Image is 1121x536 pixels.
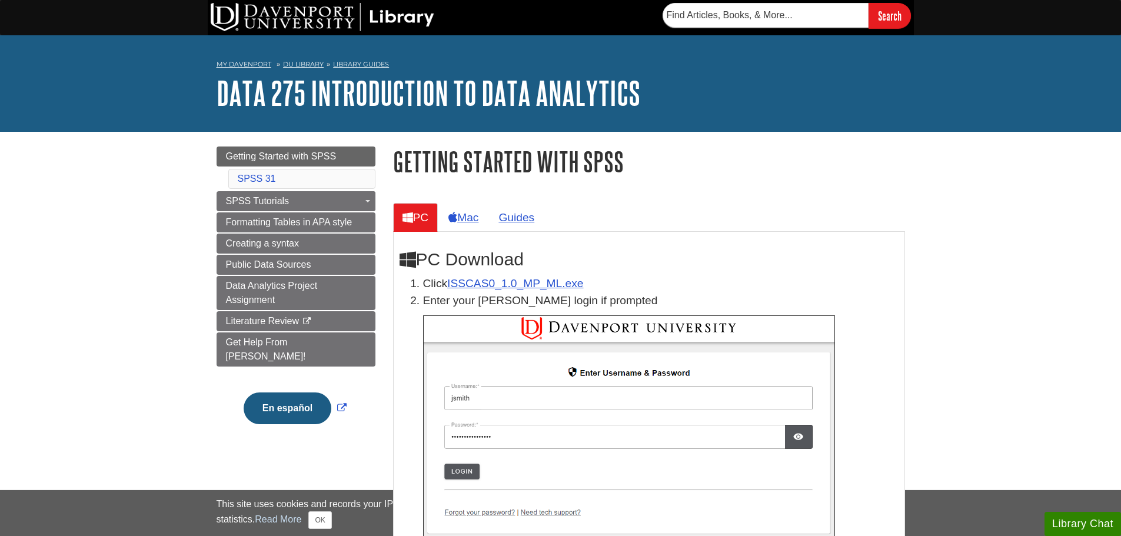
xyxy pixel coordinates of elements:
[1045,512,1121,536] button: Library Chat
[217,497,905,529] div: This site uses cookies and records your IP address for usage statistics. Additionally, we use Goo...
[393,203,438,232] a: PC
[423,275,899,292] li: Click
[217,332,375,367] a: Get Help From [PERSON_NAME]!
[283,60,324,68] a: DU Library
[333,60,389,68] a: Library Guides
[663,3,869,28] input: Find Articles, Books, & More...
[226,337,306,361] span: Get Help From [PERSON_NAME]!
[238,174,276,184] a: SPSS 31
[400,249,899,269] h2: PC Download
[217,191,375,211] a: SPSS Tutorials
[423,292,899,309] p: Enter your [PERSON_NAME] login if prompted
[217,311,375,331] a: Literature Review
[301,318,311,325] i: This link opens in a new window
[217,212,375,232] a: Formatting Tables in APA style
[211,3,434,31] img: DU Library
[226,238,300,248] span: Creating a syntax
[217,276,375,310] a: Data Analytics Project Assignment
[241,403,350,413] a: Link opens in new window
[217,75,640,111] a: DATA 275 Introduction to Data Analytics
[447,277,583,289] a: Download opens in new window
[217,147,375,444] div: Guide Page Menu
[663,3,911,28] form: Searches DU Library's articles, books, and more
[308,511,331,529] button: Close
[217,56,905,75] nav: breadcrumb
[489,203,544,232] a: Guides
[226,196,290,206] span: SPSS Tutorials
[244,392,331,424] button: En español
[226,151,337,161] span: Getting Started with SPSS
[226,281,318,305] span: Data Analytics Project Assignment
[226,316,300,326] span: Literature Review
[217,147,375,167] a: Getting Started with SPSS
[439,203,488,232] a: Mac
[393,147,905,177] h1: Getting Started with SPSS
[869,3,911,28] input: Search
[217,234,375,254] a: Creating a syntax
[226,259,311,269] span: Public Data Sources
[217,59,271,69] a: My Davenport
[255,514,301,524] a: Read More
[226,217,352,227] span: Formatting Tables in APA style
[217,255,375,275] a: Public Data Sources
